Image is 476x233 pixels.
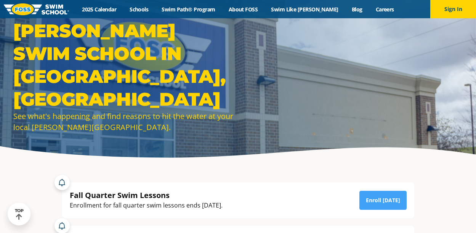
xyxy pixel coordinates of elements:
[70,190,223,200] div: Fall Quarter Swim Lessons
[264,6,345,13] a: Swim Like [PERSON_NAME]
[4,3,69,15] img: FOSS Swim School Logo
[155,6,222,13] a: Swim Path® Program
[75,6,123,13] a: 2025 Calendar
[222,6,264,13] a: About FOSS
[123,6,155,13] a: Schools
[13,19,234,111] h1: [PERSON_NAME] Swim School in [GEOGRAPHIC_DATA], [GEOGRAPHIC_DATA]
[70,200,223,211] div: Enrollment for fall quarter swim lessons ends [DATE].
[369,6,401,13] a: Careers
[345,6,369,13] a: Blog
[13,111,234,133] div: See what's happening and find reasons to hit the water at your local [PERSON_NAME][GEOGRAPHIC_DATA].
[359,191,407,210] a: Enroll [DATE]
[15,208,24,220] div: TOP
